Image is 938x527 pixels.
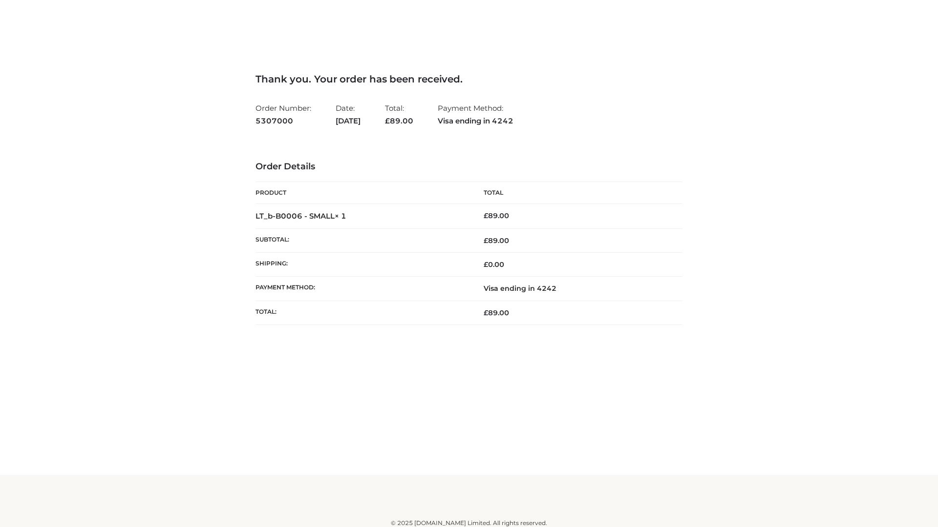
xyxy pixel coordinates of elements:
li: Order Number: [256,100,311,129]
li: Total: [385,100,413,129]
th: Subtotal: [256,228,469,252]
span: £ [484,211,488,220]
strong: Visa ending in 4242 [438,115,513,127]
span: 89.00 [385,116,413,125]
strong: [DATE] [336,115,361,127]
span: 89.00 [484,236,509,245]
h3: Thank you. Your order has been received. [256,73,682,85]
th: Total: [256,301,469,324]
li: Date: [336,100,361,129]
strong: 5307000 [256,115,311,127]
th: Payment method: [256,277,469,301]
span: £ [385,116,390,125]
bdi: 89.00 [484,211,509,220]
th: Total [469,182,682,204]
span: £ [484,308,488,317]
li: Payment Method: [438,100,513,129]
th: Shipping: [256,253,469,277]
strong: × 1 [335,211,346,221]
h3: Order Details [256,162,682,172]
th: Product [256,182,469,204]
span: £ [484,236,488,245]
bdi: 0.00 [484,260,504,269]
strong: LT_b-B0006 - SMALL [256,211,346,221]
td: Visa ending in 4242 [469,277,682,301]
span: £ [484,260,488,269]
span: 89.00 [484,308,509,317]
